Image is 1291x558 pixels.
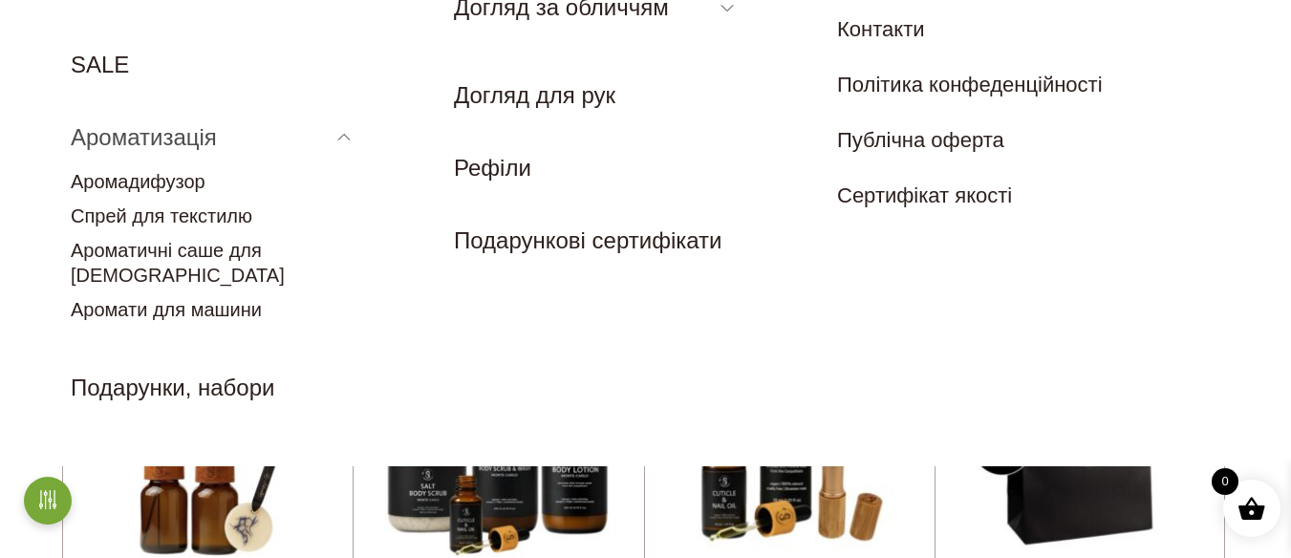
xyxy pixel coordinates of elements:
[454,227,722,253] a: Подарункові сертифікати
[71,240,285,286] a: Ароматичні саше для [DEMOGRAPHIC_DATA]
[71,171,205,192] a: Аромадифузор
[71,124,217,150] a: Ароматизація
[71,205,252,226] a: Спрей для текстилю
[71,52,129,77] a: SALE
[454,82,615,108] a: Догляд для рук
[837,183,1012,207] a: Сертифікат якості
[837,73,1103,97] a: Політика конфеденційності
[454,155,531,181] a: Рефіли
[71,375,274,400] a: Подарунки, набори
[837,128,1004,152] a: Публічна оферта
[837,17,925,41] a: Контакти
[1212,468,1238,495] span: 0
[71,299,262,320] a: Аромати для машини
